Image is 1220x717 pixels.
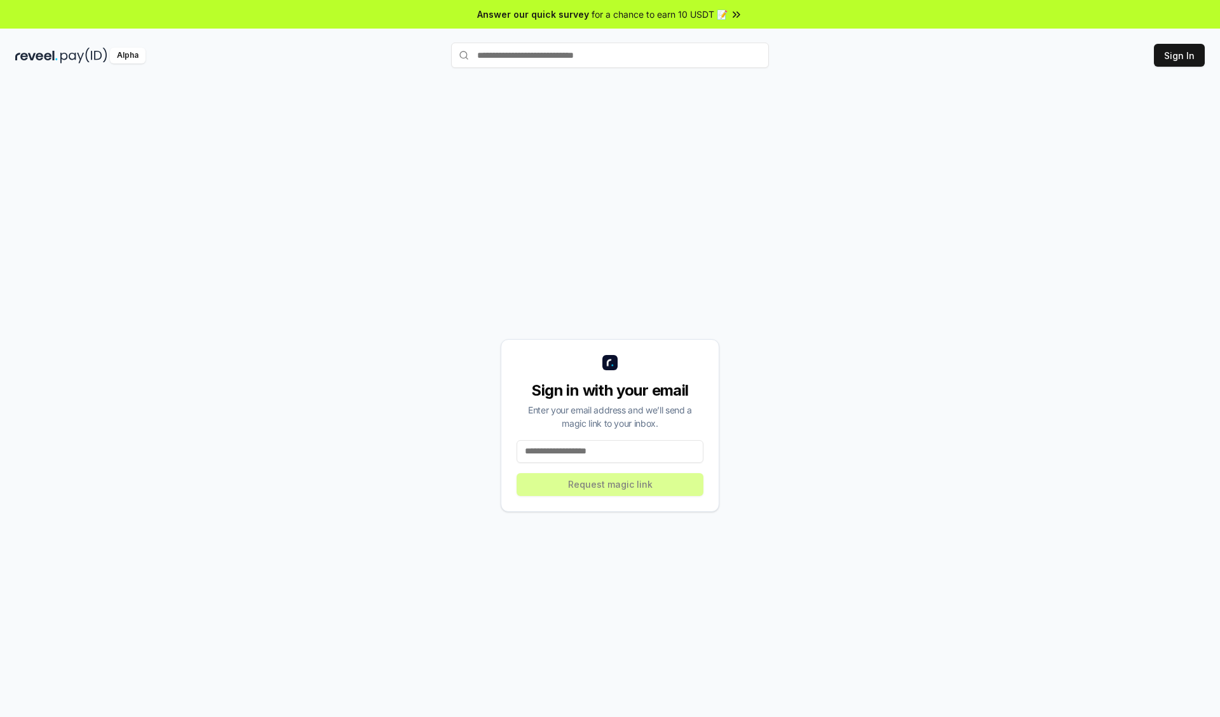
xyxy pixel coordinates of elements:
button: Sign In [1154,44,1205,67]
div: Enter your email address and we’ll send a magic link to your inbox. [517,403,703,430]
img: logo_small [602,355,618,370]
div: Sign in with your email [517,380,703,401]
span: for a chance to earn 10 USDT 📝 [592,8,728,21]
span: Answer our quick survey [477,8,589,21]
img: pay_id [60,48,107,64]
img: reveel_dark [15,48,58,64]
div: Alpha [110,48,146,64]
